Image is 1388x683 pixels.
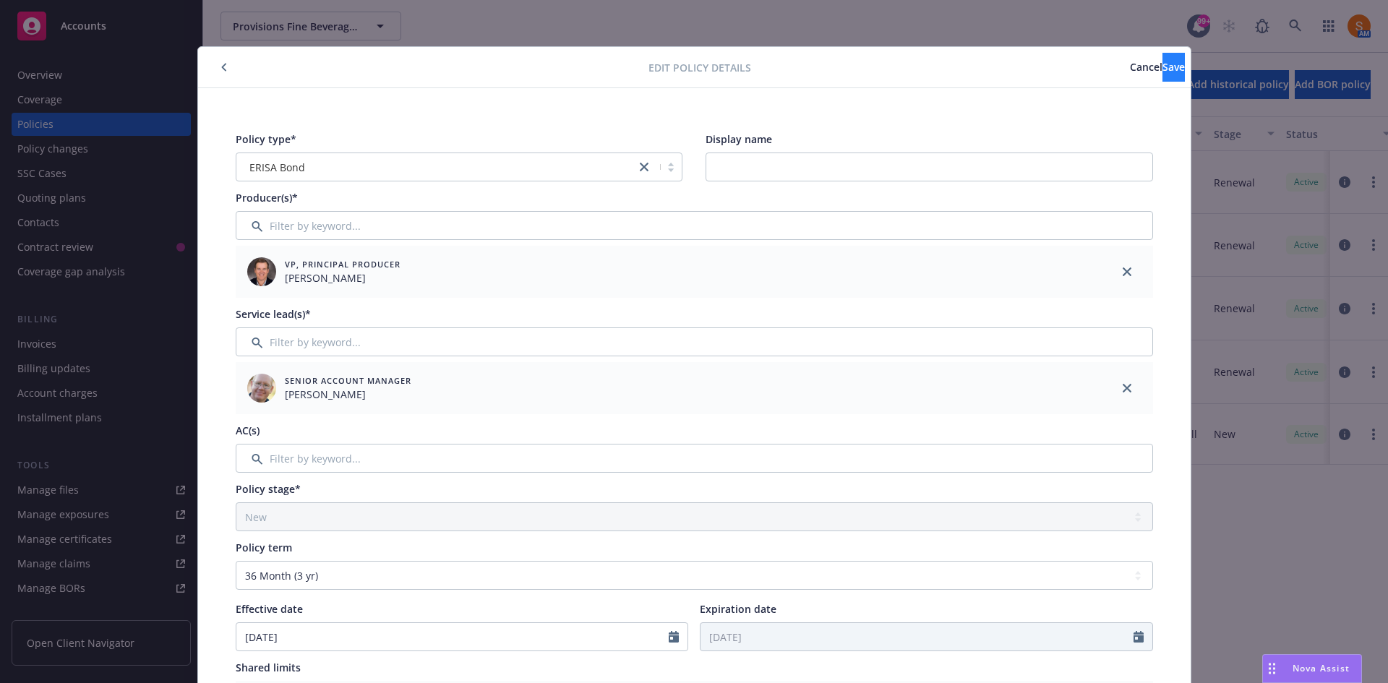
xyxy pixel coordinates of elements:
[706,132,772,146] span: Display name
[700,602,776,616] span: Expiration date
[1130,60,1162,74] span: Cancel
[648,60,751,75] span: Edit policy details
[285,387,411,402] span: [PERSON_NAME]
[236,191,298,205] span: Producer(s)*
[236,482,301,496] span: Policy stage*
[236,623,669,650] input: MM/DD/YYYY
[285,374,411,387] span: Senior Account Manager
[669,631,679,643] svg: Calendar
[236,327,1153,356] input: Filter by keyword...
[247,257,276,286] img: employee photo
[236,602,303,616] span: Effective date
[236,132,296,146] span: Policy type*
[1118,263,1136,280] a: close
[236,211,1153,240] input: Filter by keyword...
[249,160,305,175] span: ERISA Bond
[236,541,292,554] span: Policy term
[1293,662,1350,674] span: Nova Assist
[236,424,260,437] span: AC(s)
[701,623,1134,650] input: MM/DD/YYYY
[1134,631,1144,643] svg: Calendar
[1130,53,1162,82] button: Cancel
[1263,655,1281,682] div: Drag to move
[635,158,653,176] a: close
[1162,53,1185,82] button: Save
[1162,60,1185,74] span: Save
[236,661,301,674] span: Shared limits
[1118,379,1136,397] a: close
[247,374,276,403] img: employee photo
[236,307,311,321] span: Service lead(s)*
[236,444,1153,473] input: Filter by keyword...
[244,160,629,175] span: ERISA Bond
[1262,654,1362,683] button: Nova Assist
[285,270,400,285] span: [PERSON_NAME]
[285,258,400,270] span: VP, Principal Producer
